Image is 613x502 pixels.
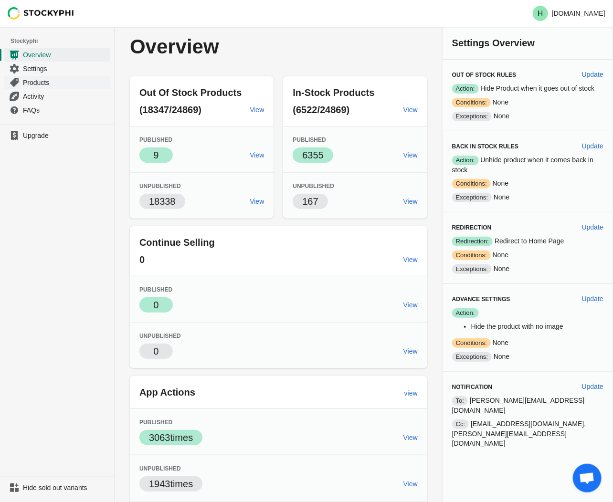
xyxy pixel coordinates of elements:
[302,195,318,208] p: 167
[400,296,422,314] a: View
[452,352,492,362] span: Exceptions:
[452,84,479,94] span: Action:
[4,89,110,103] a: Activity
[400,146,422,164] a: View
[246,193,268,210] a: View
[552,10,605,17] p: [DOMAIN_NAME]
[400,193,422,210] a: View
[130,36,319,57] p: Overview
[578,137,607,155] button: Update
[139,87,242,98] span: Out Of Stock Products
[452,419,603,448] p: [EMAIL_ADDRESS][DOMAIN_NAME], [PERSON_NAME][EMAIL_ADDRESS][DOMAIN_NAME]
[139,254,145,265] span: 0
[403,347,418,355] span: View
[4,103,110,117] a: FAQs
[582,71,603,78] span: Update
[400,343,422,360] a: View
[23,483,108,492] span: Hide sold out variants
[139,286,172,293] span: Published
[452,419,469,429] span: Cc:
[452,112,492,121] span: Exceptions:
[400,429,422,446] a: View
[582,383,603,390] span: Update
[452,179,491,188] span: Conditions:
[452,38,535,48] span: Settings Overview
[578,378,607,395] button: Update
[246,146,268,164] a: View
[452,237,493,246] span: Redirection:
[4,75,110,89] a: Products
[452,383,574,391] h3: Notification
[11,36,114,46] span: Stockyphi
[452,308,479,318] span: Action:
[578,66,607,83] button: Update
[153,300,159,310] span: 0
[23,50,108,60] span: Overview
[452,251,491,260] span: Conditions:
[139,419,172,426] span: Published
[452,352,603,362] p: None
[153,346,159,356] span: 0
[403,301,418,309] span: View
[250,106,264,114] span: View
[246,101,268,118] a: View
[578,290,607,307] button: Update
[139,465,181,472] span: Unpublished
[293,183,334,189] span: Unpublished
[149,479,193,489] span: 1943 times
[452,111,603,121] p: None
[452,178,603,188] p: None
[8,7,74,20] img: Stockyphi
[452,143,574,150] h3: Back in Stock Rules
[139,237,215,248] span: Continue Selling
[452,224,574,231] h3: Redirection
[139,333,181,339] span: Unpublished
[293,105,349,115] span: (6522/24869)
[139,387,195,397] span: App Actions
[23,64,108,73] span: Settings
[293,136,326,143] span: Published
[452,338,603,348] p: None
[149,432,193,443] span: 3063 times
[403,256,418,263] span: View
[452,338,491,348] span: Conditions:
[452,192,603,202] p: None
[529,4,609,23] button: Avatar with initials H[DOMAIN_NAME]
[582,142,603,150] span: Update
[400,101,422,118] a: View
[452,97,603,107] p: None
[139,136,172,143] span: Published
[403,434,418,441] span: View
[452,250,603,260] p: None
[533,6,548,21] span: Avatar with initials H
[4,62,110,75] a: Settings
[401,385,422,402] a: view
[404,389,418,397] span: view
[302,150,324,160] span: 6355
[538,10,543,18] text: H
[23,92,108,101] span: Activity
[250,198,264,205] span: View
[452,193,492,202] span: Exceptions:
[578,219,607,236] button: Update
[403,151,418,159] span: View
[452,295,574,303] h3: Advance Settings
[452,264,603,274] p: None
[149,196,176,207] span: 18338
[4,481,110,494] a: Hide sold out variants
[4,48,110,62] a: Overview
[400,251,422,268] a: View
[153,150,159,160] span: 9
[139,183,181,189] span: Unpublished
[452,98,491,107] span: Conditions:
[403,106,418,114] span: View
[452,396,603,415] p: [PERSON_NAME][EMAIL_ADDRESS][DOMAIN_NAME]
[452,156,479,165] span: Action:
[452,155,603,175] p: Unhide product when it comes back in stock
[452,236,603,246] p: Redirect to Home Page
[4,129,110,142] a: Upgrade
[573,464,602,492] div: Open chat
[23,131,108,140] span: Upgrade
[452,264,492,274] span: Exceptions:
[452,84,603,94] p: Hide Product when it goes out of stock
